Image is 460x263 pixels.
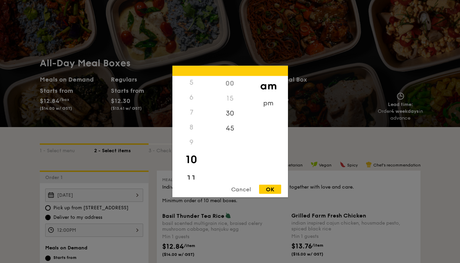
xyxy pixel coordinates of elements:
div: 10 [172,150,211,170]
div: 5 [172,75,211,90]
div: Cancel [224,185,258,194]
div: 30 [211,106,249,121]
div: OK [259,185,281,194]
div: 9 [172,135,211,150]
div: 45 [211,121,249,136]
div: 15 [211,91,249,106]
div: 8 [172,120,211,135]
div: 11 [172,170,211,189]
div: 7 [172,105,211,120]
div: am [249,76,288,96]
div: 6 [172,90,211,105]
div: 00 [211,76,249,91]
div: pm [249,96,288,111]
